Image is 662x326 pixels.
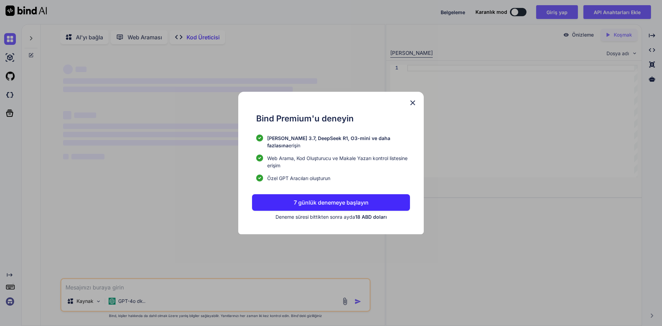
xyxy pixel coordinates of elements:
font: Bind Premium'u deneyin [256,113,354,124]
img: kontrol listesi [256,175,263,181]
font: Özel GPT Aracıları oluşturun [267,175,330,181]
font: Web Arama, Kod Oluşturucu ve Makale Yazarı kontrol listesine erişim [267,155,408,168]
font: 18 ABD doları [355,214,387,220]
button: 7 günlük denemeye başlayın [252,194,410,211]
font: erişin [289,142,300,148]
img: kontrol listesi [256,155,263,161]
img: kontrol listesi [256,135,263,141]
font: [PERSON_NAME] 3.7, DeepSeek R1, O3-mini ve daha fazlasına [267,135,390,148]
font: Deneme süresi bittikten sonra ayda [275,214,355,220]
font: 7 günlük denemeye başlayın [294,199,369,206]
img: kapalı [409,99,417,107]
